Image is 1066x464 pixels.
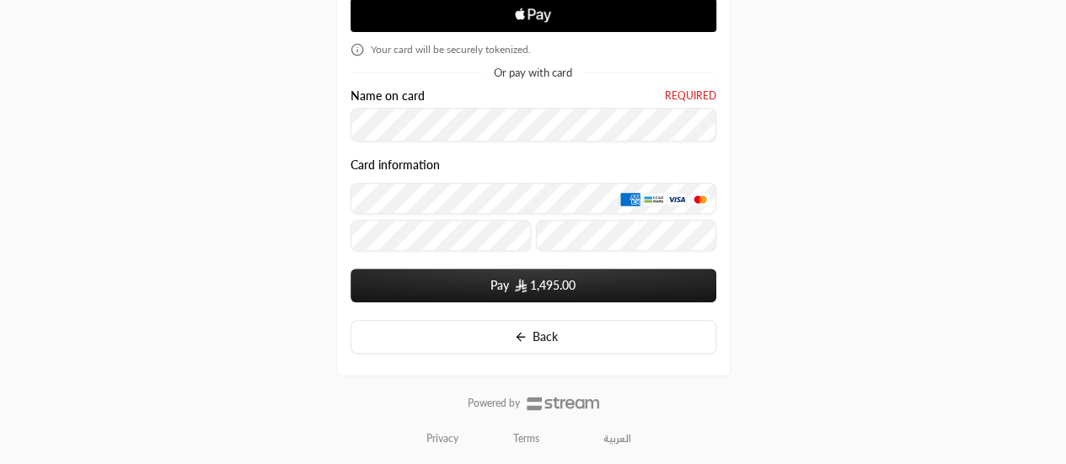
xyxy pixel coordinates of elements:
[533,331,558,343] span: Back
[351,89,425,103] label: Name on card
[426,432,458,445] a: Privacy
[513,432,539,445] a: Terms
[468,397,520,410] p: Powered by
[530,277,576,294] span: 1,495.00
[351,183,717,214] input: Credit Card
[594,424,640,454] a: العربية
[351,158,716,257] div: Card information
[371,43,531,56] span: Your card will be securely tokenized.
[665,89,716,103] span: Required
[643,193,663,206] img: MADA
[667,193,687,206] img: Visa
[690,193,710,206] img: MasterCard
[351,89,716,142] div: Name on card
[620,193,640,206] img: AMEX
[351,220,531,251] input: Expiry date
[351,269,716,302] button: Pay SAR1,495.00
[351,158,440,172] legend: Card information
[515,279,527,292] img: SAR
[536,220,716,251] input: CVC
[494,67,572,78] span: Or pay with card
[351,320,716,354] button: Back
